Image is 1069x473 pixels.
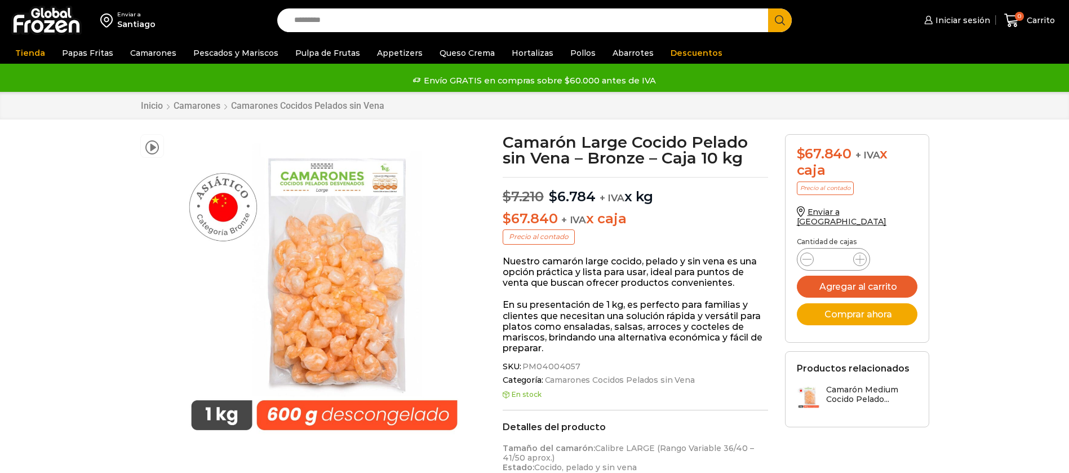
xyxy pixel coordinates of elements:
span: + IVA [855,149,880,161]
span: 0 [1015,12,1024,21]
a: Pescados y Mariscos [188,42,284,64]
a: Pollos [565,42,601,64]
p: x caja [503,211,768,227]
h1: Camarón Large Cocido Pelado sin Vena – Bronze – Caja 10 kg [503,134,768,166]
strong: Estado: [503,462,534,472]
a: Camarón Medium Cocido Pelado... [797,385,917,409]
img: large [170,134,479,444]
a: Abarrotes [607,42,659,64]
a: 0 Carrito [1001,7,1058,34]
span: Iniciar sesión [933,15,990,26]
h2: Productos relacionados [797,363,910,374]
p: Cantidad de cajas [797,238,917,246]
a: Papas Fritas [56,42,119,64]
bdi: 67.840 [503,210,557,227]
a: Camarones [173,100,221,111]
button: Agregar al carrito [797,276,917,298]
span: $ [503,210,511,227]
p: Precio al contado [503,229,575,244]
bdi: 7.210 [503,188,544,205]
span: Carrito [1024,15,1055,26]
input: Product quantity [823,251,844,267]
p: En stock [503,391,768,399]
a: Inicio [140,100,163,111]
p: En su presentación de 1 kg, es perfecto para familias y clientes que necesitan una solución rápid... [503,299,768,353]
strong: Tamaño del camarón: [503,443,595,453]
a: Camarones [125,42,182,64]
a: Queso Crema [434,42,500,64]
span: + IVA [561,214,586,226]
span: Categoría: [503,375,768,385]
h2: Detalles del producto [503,422,768,432]
span: $ [549,188,557,205]
bdi: 6.784 [549,188,596,205]
span: SKU: [503,362,768,372]
a: Pulpa de Frutas [290,42,366,64]
a: Tienda [10,42,51,64]
button: Comprar ahora [797,303,917,325]
span: PM04004057 [521,362,580,372]
p: x kg [503,177,768,205]
span: $ [503,188,511,205]
div: Santiago [117,19,156,30]
a: Camarones Cocidos Pelados sin Vena [543,375,695,385]
a: Hortalizas [506,42,559,64]
p: Precio al contado [797,182,854,195]
span: + IVA [600,192,624,204]
bdi: 67.840 [797,145,851,162]
a: Descuentos [665,42,728,64]
a: Camarones Cocidos Pelados sin Vena [230,100,385,111]
nav: Breadcrumb [140,100,385,111]
h3: Camarón Medium Cocido Pelado... [826,385,917,404]
a: Enviar a [GEOGRAPHIC_DATA] [797,207,887,227]
a: Iniciar sesión [921,9,990,32]
span: $ [797,145,805,162]
img: address-field-icon.svg [100,11,117,30]
div: Enviar a [117,11,156,19]
a: Appetizers [371,42,428,64]
div: x caja [797,146,917,179]
p: Nuestro camarón large cocido, pelado y sin vena es una opción práctica y lista para usar, ideal p... [503,256,768,289]
button: Search button [768,8,792,32]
